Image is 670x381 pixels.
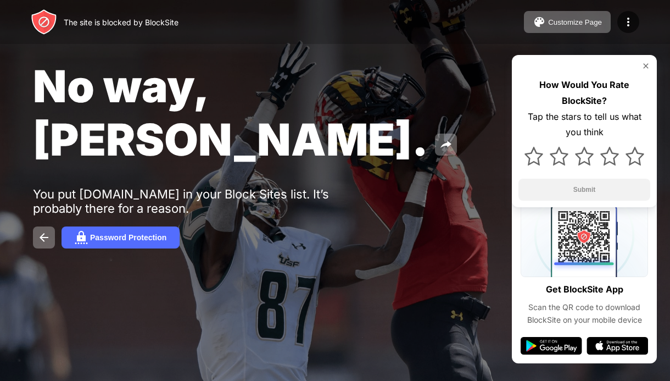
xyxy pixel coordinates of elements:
[439,138,453,151] img: share.svg
[62,227,180,249] button: Password Protection
[64,18,178,27] div: The site is blocked by BlockSite
[518,77,650,109] div: How Would You Rate BlockSite?
[33,59,428,166] span: No way, [PERSON_NAME].
[524,11,611,33] button: Customize Page
[31,9,57,35] img: header-logo.svg
[75,231,88,244] img: password.svg
[622,15,635,29] img: menu-icon.svg
[548,18,602,26] div: Customize Page
[90,233,166,242] div: Password Protection
[533,15,546,29] img: pallet.svg
[587,337,648,355] img: app-store.svg
[521,301,648,326] div: Scan the QR code to download BlockSite on your mobile device
[550,147,568,165] img: star.svg
[518,179,650,201] button: Submit
[626,147,644,165] img: star.svg
[33,187,372,216] div: You put [DOMAIN_NAME] in your Block Sites list. It’s probably there for a reason.
[641,62,650,70] img: rate-us-close.svg
[37,231,51,244] img: back.svg
[575,147,594,165] img: star.svg
[521,337,582,355] img: google-play.svg
[600,147,619,165] img: star.svg
[518,109,650,141] div: Tap the stars to tell us what you think
[524,147,543,165] img: star.svg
